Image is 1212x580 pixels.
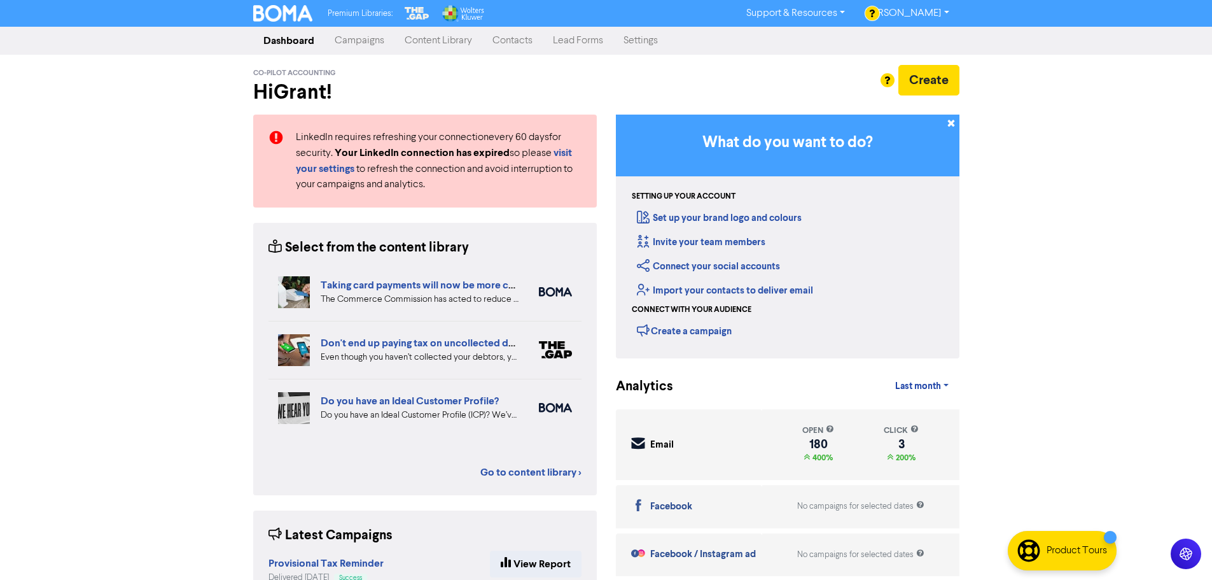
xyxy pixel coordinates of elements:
h3: What do you want to do? [635,134,940,152]
span: Last month [895,381,941,392]
div: Do you have an Ideal Customer Profile (ICP)? We’ve got advice on five key elements to include in ... [321,409,520,422]
div: Facebook [650,500,692,514]
button: Create [898,65,959,95]
img: The Gap [403,5,431,22]
div: Email [650,438,674,453]
a: Settings [613,28,668,53]
a: Provisional Tax Reminder [268,559,384,569]
img: Wolters Kluwer [441,5,484,22]
div: Latest Campaigns [268,526,393,546]
a: Go to content library > [480,465,582,480]
iframe: Chat Widget [1052,442,1212,580]
div: open [802,425,834,437]
img: BOMA Logo [253,5,313,22]
div: 180 [802,439,834,449]
a: Invite your team members [637,236,765,248]
div: No campaigns for selected dates [797,500,924,513]
img: thegap [539,341,572,358]
strong: Provisional Tax Reminder [268,557,384,570]
div: Connect with your audience [632,304,751,316]
a: Campaigns [324,28,394,53]
a: Support & Resources [736,3,855,24]
div: Analytics [616,377,657,397]
a: Content Library [394,28,482,53]
div: Setting up your account [632,191,735,202]
strong: Your LinkedIn connection has expired [335,146,510,159]
div: Select from the content library [268,238,469,258]
a: View Report [490,551,582,577]
span: Co-Pilot Accounting [253,69,336,78]
img: boma [539,403,572,413]
div: Create a campaign [637,321,732,340]
div: 3 [884,439,919,449]
div: LinkedIn requires refreshing your connection every 60 days for security. so please to refresh the... [286,130,591,192]
img: boma [539,287,572,297]
div: Getting Started in BOMA [616,115,959,358]
a: Set up your brand logo and colours [637,212,802,224]
a: Don't end up paying tax on uncollected debtors! [321,337,541,350]
a: Do you have an Ideal Customer Profile? [321,395,499,407]
div: Facebook / Instagram ad [650,548,756,562]
a: visit your settings [296,148,572,174]
div: Even though you haven’t collected your debtors, you still have to pay tax on them. This is becaus... [321,351,520,364]
a: Contacts [482,28,543,53]
h2: Hi Grant ! [253,80,597,104]
span: 400% [810,453,833,463]
a: Dashboard [253,28,324,53]
a: [PERSON_NAME] [855,3,959,24]
a: Import your contacts to deliver email [637,285,813,297]
a: Taking card payments will now be more cost effective [321,279,567,292]
div: No campaigns for selected dates [797,549,924,561]
div: The Commerce Commission has acted to reduce the cost of interchange fees on Visa and Mastercard p... [321,293,520,306]
a: Last month [885,374,959,399]
span: Premium Libraries: [328,10,393,18]
div: click [884,425,919,437]
span: 200% [893,453,916,463]
a: Lead Forms [543,28,613,53]
a: Connect your social accounts [637,260,780,272]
